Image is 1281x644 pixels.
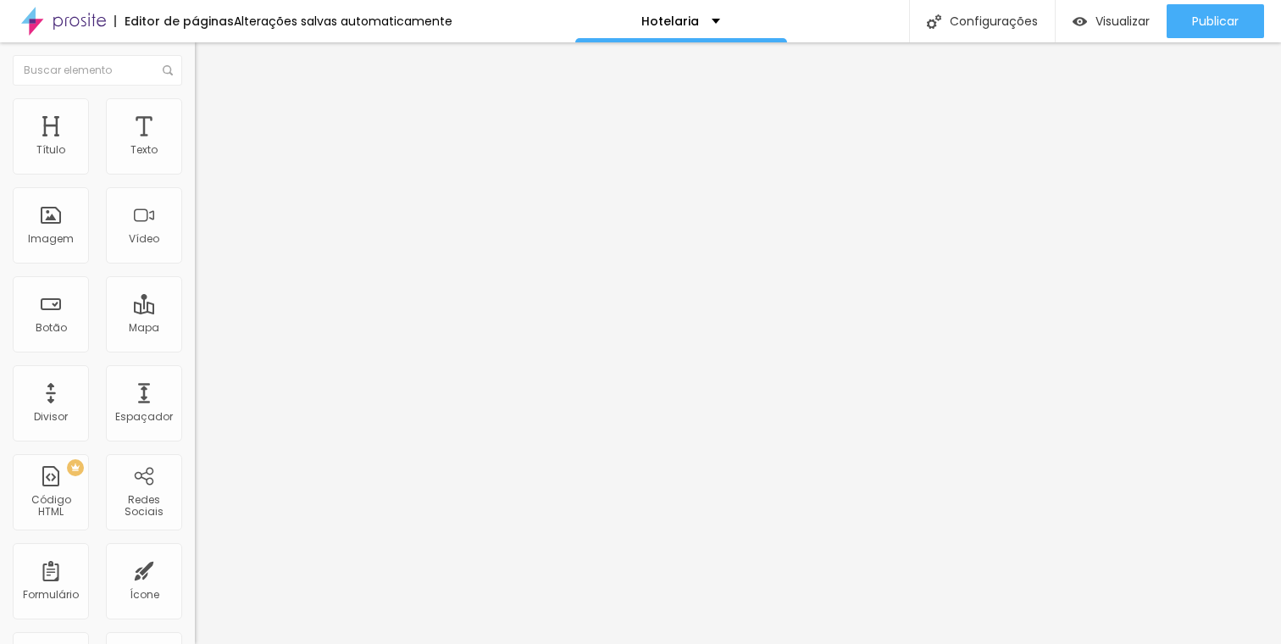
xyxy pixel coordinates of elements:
[31,492,71,519] font: Código HTML
[129,231,159,246] font: Vídeo
[927,14,941,29] img: Ícone
[115,409,173,424] font: Espaçador
[36,320,67,335] font: Botão
[129,320,159,335] font: Mapa
[1192,13,1239,30] font: Publicar
[125,13,234,30] font: Editor de páginas
[28,231,74,246] font: Imagem
[1056,4,1167,38] button: Visualizar
[130,142,158,157] font: Texto
[195,42,1281,644] iframe: Editor
[13,55,182,86] input: Buscar elemento
[36,142,65,157] font: Título
[1073,14,1087,29] img: view-1.svg
[1095,13,1150,30] font: Visualizar
[1167,4,1264,38] button: Publicar
[23,587,79,602] font: Formulário
[130,587,159,602] font: Ícone
[125,492,164,519] font: Redes Sociais
[641,13,699,30] font: Hotelaria
[163,65,173,75] img: Ícone
[234,13,452,30] font: Alterações salvas automaticamente
[950,13,1038,30] font: Configurações
[34,409,68,424] font: Divisor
